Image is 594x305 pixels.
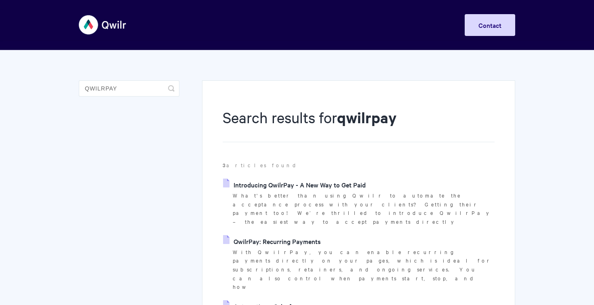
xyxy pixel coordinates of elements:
[223,235,321,247] a: QwilrPay: Recurring Payments
[233,191,495,226] p: What's better than using Qwilr to automate the acceptance process with your clients? Getting thei...
[465,14,515,36] a: Contact
[79,10,127,40] img: Qwilr Help Center
[79,80,179,97] input: Search
[223,107,495,142] h1: Search results for
[233,248,495,292] p: With QwilrPay, you can enable recurring payments directly on your pages, which is ideal for subsc...
[223,161,226,169] strong: 3
[223,179,366,191] a: Introducing QwilrPay - A New Way to Get Paid
[223,161,495,170] p: articles found
[337,107,396,127] strong: qwilrpay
